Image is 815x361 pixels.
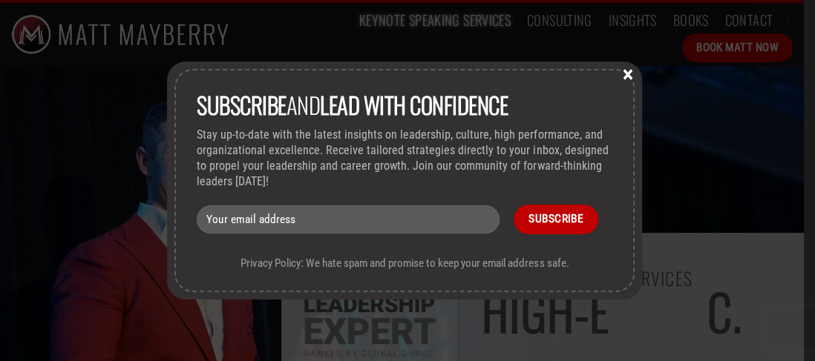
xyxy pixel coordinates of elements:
[616,67,638,80] button: Close
[197,87,287,122] strong: Subscribe
[514,205,598,234] input: Subscribe
[197,256,612,270] p: Privacy Policy: We hate spam and promise to keep your email address safe.
[197,127,612,189] p: Stay up-to-date with the latest insights on leadership, culture, high performance, and organizati...
[197,205,500,234] input: Your email address
[197,87,508,122] span: and
[320,87,508,122] strong: lead with Confidence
